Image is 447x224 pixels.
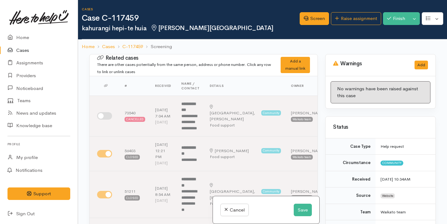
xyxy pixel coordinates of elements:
h6: Profile [7,140,70,148]
div: [PERSON_NAME] [210,182,259,201]
h3: Warnings [333,61,407,67]
div: Add a manual link [281,57,310,73]
h1: Case C-117459 [82,14,300,23]
th: Received [150,76,176,96]
h3: Status [333,124,428,130]
a: Cases [102,43,115,50]
a: Home [82,43,95,50]
button: Support [7,187,70,200]
nav: breadcrumb [78,39,447,54]
div: [PERSON_NAME] [210,148,249,154]
div: Cancelled [125,117,145,122]
a: C-117459 [122,43,143,50]
div: [DATE] 7:04 AM [155,107,171,119]
a: Screen [300,12,329,25]
div: No warnings have been raised against this case [331,81,430,103]
span: [GEOGRAPHIC_DATA], [210,110,255,116]
li: Screening [143,43,172,50]
td: Received [326,171,376,187]
td: 73540 [120,96,150,137]
span: Website [381,193,395,198]
div: [PERSON_NAME] [291,188,325,195]
div: Food support [210,154,281,160]
div: Food support [210,122,281,128]
span: Waikato team [381,209,406,215]
button: Save [294,204,312,217]
time: [DATE] 10:34AM [381,177,410,182]
span: Community [261,148,281,153]
td: Team [326,204,376,220]
h6: Cases [82,7,300,11]
div: Closed [125,195,140,200]
div: [DATE] 12:21 PM [155,142,171,160]
td: Case Type [326,138,376,155]
h2: kahurangi hepi-te huia [82,25,300,32]
td: Source [326,187,376,204]
th: Owner [286,76,330,96]
div: [PERSON_NAME] [291,148,325,154]
small: There are other cases potentially from the same person, address or phone number. Click any row to... [97,62,271,74]
h3: Related cases [97,55,273,61]
time: [DATE] [155,198,168,203]
span: Community [261,110,281,115]
td: 51211 [120,171,150,218]
button: Add [415,61,428,70]
span: [PERSON_NAME][GEOGRAPHIC_DATA] [150,24,273,32]
span: Community [381,161,403,166]
div: [PERSON_NAME] [210,104,259,122]
span: Community [261,189,281,194]
a: Raise assignment [331,12,381,25]
div: Waikato team [291,117,313,122]
td: 56403 [120,137,150,171]
time: [DATE] [155,160,168,166]
td: Help request [376,138,435,155]
td: Circumstance [326,155,376,171]
div: [PERSON_NAME] [291,110,325,116]
th: # [120,76,150,96]
a: Cancel [220,204,249,217]
th: Name / contact [176,76,205,96]
th: Details [205,76,286,96]
span: [GEOGRAPHIC_DATA], [210,189,255,194]
div: Waikato team [291,195,313,200]
div: Waikato team [291,155,313,160]
div: [DATE] 8:54 AM [155,185,171,197]
button: Finish [383,12,409,25]
time: [DATE] [155,119,168,125]
div: Closed [125,155,140,160]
